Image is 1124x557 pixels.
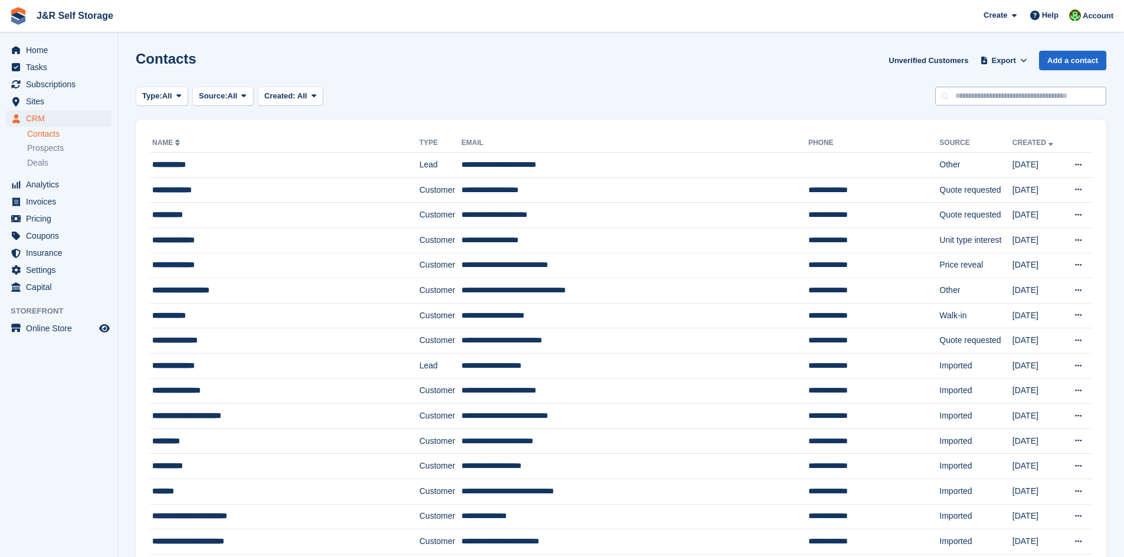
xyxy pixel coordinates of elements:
span: Export [992,55,1016,67]
td: [DATE] [1012,303,1063,328]
a: menu [6,245,112,261]
span: Subscriptions [26,76,97,93]
a: menu [6,279,112,295]
a: J&R Self Storage [32,6,118,25]
button: Export [978,51,1030,70]
span: All [228,90,238,102]
th: Type [420,134,461,153]
span: Prospects [27,143,64,154]
span: Help [1042,9,1059,21]
td: [DATE] [1012,278,1063,304]
td: Imported [939,454,1012,479]
span: Insurance [26,245,97,261]
a: Created [1012,139,1056,147]
td: Imported [939,429,1012,454]
td: Lead [420,153,461,178]
span: Storefront [11,305,117,317]
td: Customer [420,328,461,354]
td: Customer [420,203,461,228]
img: Steve Pollicott [1069,9,1081,21]
a: Preview store [97,321,112,335]
td: Customer [420,228,461,253]
td: Customer [420,303,461,328]
a: Name [152,139,182,147]
td: [DATE] [1012,328,1063,354]
td: Customer [420,177,461,203]
span: Created: [264,91,296,100]
td: [DATE] [1012,177,1063,203]
a: menu [6,59,112,75]
td: [DATE] [1012,353,1063,378]
td: Unit type interest [939,228,1012,253]
h1: Contacts [136,51,196,67]
td: Imported [939,529,1012,555]
td: Walk-in [939,303,1012,328]
td: Quote requested [939,177,1012,203]
a: menu [6,76,112,93]
span: Account [1083,10,1113,22]
span: Source: [199,90,227,102]
td: [DATE] [1012,454,1063,479]
td: [DATE] [1012,479,1063,504]
td: Other [939,153,1012,178]
td: Imported [939,378,1012,404]
td: [DATE] [1012,153,1063,178]
span: All [297,91,307,100]
span: Sites [26,93,97,110]
a: Unverified Customers [884,51,973,70]
a: menu [6,228,112,244]
td: Other [939,278,1012,304]
span: Analytics [26,176,97,193]
button: Created: All [258,87,323,106]
img: stora-icon-8386f47178a22dfd0bd8f6a31ec36ba5ce8667c1dd55bd0f319d3a0aa187defe.svg [9,7,27,25]
a: menu [6,176,112,193]
th: Phone [808,134,939,153]
span: Deals [27,157,48,169]
td: Customer [420,454,461,479]
td: Quote requested [939,203,1012,228]
td: Imported [939,504,1012,529]
a: menu [6,93,112,110]
td: [DATE] [1012,253,1063,278]
span: Coupons [26,228,97,244]
td: Lead [420,353,461,378]
span: Type: [142,90,162,102]
a: Contacts [27,128,112,140]
td: [DATE] [1012,203,1063,228]
th: Email [461,134,808,153]
span: Home [26,42,97,58]
button: Source: All [192,87,253,106]
a: menu [6,110,112,127]
td: Customer [420,404,461,429]
td: Quote requested [939,328,1012,354]
td: [DATE] [1012,529,1063,555]
td: Customer [420,529,461,555]
a: menu [6,320,112,337]
td: Customer [420,429,461,454]
span: All [162,90,172,102]
td: [DATE] [1012,429,1063,454]
td: Imported [939,479,1012,504]
td: [DATE] [1012,378,1063,404]
td: Customer [420,278,461,304]
a: menu [6,193,112,210]
th: Source [939,134,1012,153]
span: Create [984,9,1007,21]
span: Online Store [26,320,97,337]
td: [DATE] [1012,228,1063,253]
span: Invoices [26,193,97,210]
a: menu [6,210,112,227]
span: Settings [26,262,97,278]
td: Imported [939,404,1012,429]
td: [DATE] [1012,504,1063,529]
a: Deals [27,157,112,169]
td: Customer [420,504,461,529]
a: menu [6,262,112,278]
span: CRM [26,110,97,127]
span: Capital [26,279,97,295]
a: Add a contact [1039,51,1106,70]
td: [DATE] [1012,404,1063,429]
td: Price reveal [939,253,1012,278]
span: Tasks [26,59,97,75]
td: Customer [420,253,461,278]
